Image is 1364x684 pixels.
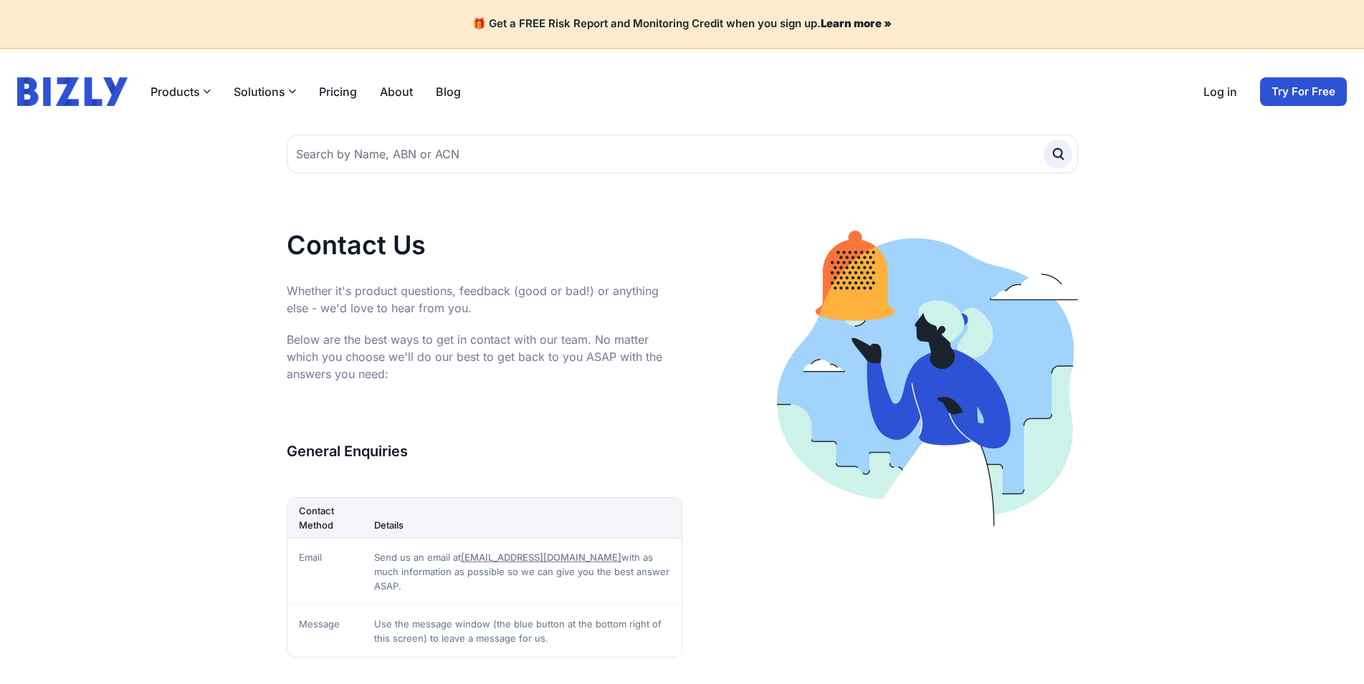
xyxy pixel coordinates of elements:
th: Details [363,498,681,539]
td: Send us an email at with as much information as possible so we can give you the best answer ASAP. [363,538,681,604]
a: Log in [1203,83,1237,100]
a: About [380,83,413,100]
td: Message [287,604,363,657]
a: [EMAIL_ADDRESS][DOMAIN_NAME] [461,551,621,563]
p: Below are the best ways to get in contact with our team. No matter which you choose we'll do our ... [287,331,682,382]
a: Blog [436,83,461,100]
a: Learn more » [821,16,892,30]
p: Whether it's product questions, feedback (good or bad!) or anything else - we'd love to hear from... [287,282,682,317]
input: Search by Name, ABN or ACN [287,135,1078,173]
button: Solutions [234,83,296,100]
td: Email [287,538,363,604]
a: Try For Free [1260,77,1347,106]
h4: 🎁 Get a FREE Risk Report and Monitoring Credit when you sign up. [17,17,1347,31]
h1: Contact Us [287,231,682,259]
th: Contact Method [287,498,363,539]
h3: General Enquiries [287,440,682,463]
button: Products [151,83,211,100]
a: Pricing [319,83,357,100]
td: Use the message window (the blue button at the bottom right of this screen) to leave a message fo... [363,604,681,657]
